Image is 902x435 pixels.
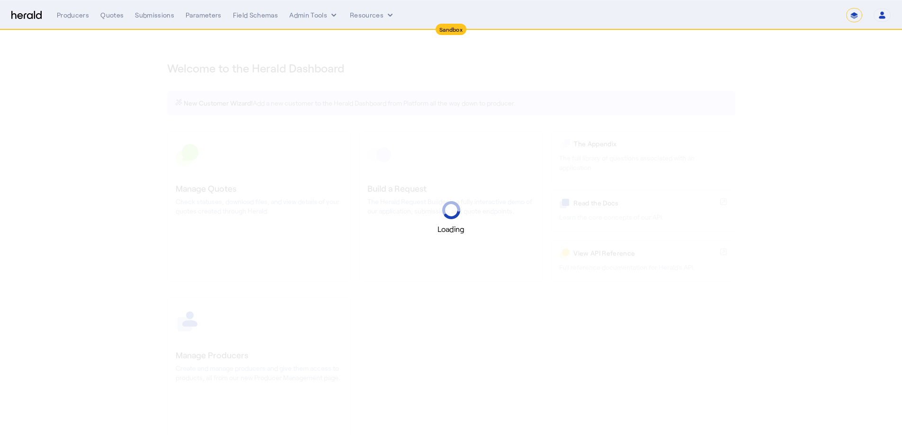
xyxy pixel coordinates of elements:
[135,10,174,20] div: Submissions
[436,24,466,35] div: Sandbox
[233,10,278,20] div: Field Schemas
[100,10,124,20] div: Quotes
[11,11,42,20] img: Herald Logo
[186,10,222,20] div: Parameters
[57,10,89,20] div: Producers
[289,10,339,20] button: internal dropdown menu
[350,10,395,20] button: Resources dropdown menu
